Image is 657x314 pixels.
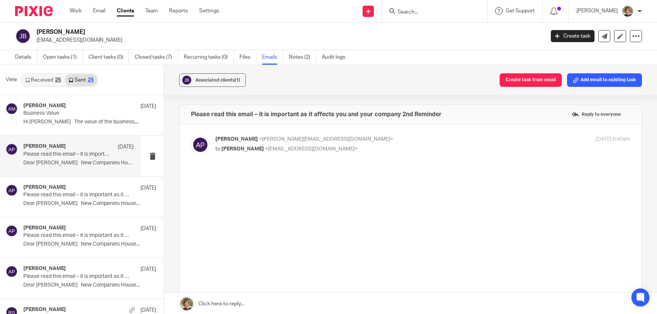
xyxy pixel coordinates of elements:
h2: [PERSON_NAME] [37,28,439,36]
p: [DATE] [140,184,156,192]
span: Get Support [506,8,535,14]
p: [PERSON_NAME] [576,7,618,15]
a: Email [93,7,105,15]
a: Details [15,50,37,65]
h4: [PERSON_NAME] [23,306,66,313]
a: Recurring tasks (0) [184,50,234,65]
h4: [PERSON_NAME] [23,103,66,109]
a: Team [145,7,158,15]
p: [DATE] [140,103,156,110]
p: [EMAIL_ADDRESS][DOMAIN_NAME] [37,36,540,44]
a: Notes (2) [289,50,316,65]
span: <[EMAIL_ADDRESS][DOMAIN_NAME]> [265,146,358,152]
a: Open tasks (1) [43,50,83,65]
a: Received25 [21,74,65,86]
p: [DATE] [140,225,156,232]
button: Associated clients(1) [179,73,246,87]
p: [DATE] [140,306,156,314]
button: Add email to existing task [567,73,642,87]
span: Associated clients [195,78,240,82]
p: [DATE] 8:40am [596,135,630,143]
a: Clients [117,7,134,15]
span: [PERSON_NAME] [221,146,264,152]
p: [DATE] [118,143,134,151]
p: Dear [PERSON_NAME] New Companies House... [23,160,134,166]
p: Dear [PERSON_NAME] New Companies House... [23,241,156,247]
a: Closed tasks (7) [135,50,178,65]
label: Reply to everyone [570,109,623,120]
h4: Please read this email – it is important as it affects you and your company 2nd Reminder [191,111,442,118]
p: Business Value [23,110,130,117]
img: Pixie [15,6,53,16]
button: Create task from email [500,73,562,87]
div: 25 [55,77,61,83]
h4: [PERSON_NAME] [23,184,66,191]
p: [DATE] [140,265,156,273]
span: View [6,76,17,84]
img: svg%3E [6,184,18,196]
a: Create task [551,30,595,42]
a: Emails [262,50,283,65]
span: [PERSON_NAME] [215,137,258,142]
img: svg%3E [6,225,18,237]
h4: [PERSON_NAME] [23,225,66,231]
img: svg%3E [15,28,31,44]
div: 25 [88,77,94,83]
img: High%20Res%20Andrew%20Price%20Accountants_Poppy%20Jakes%20photography-1142.jpg [622,5,634,17]
a: Client tasks (0) [88,50,129,65]
p: Dear [PERSON_NAME] New Companies House... [23,200,156,207]
a: Reports [169,7,188,15]
p: Dear [PERSON_NAME] New Companies House... [23,282,156,288]
p: Please read this email – it is important as it affects you and your company REMINDER [23,232,130,239]
h4: [PERSON_NAME] [23,143,66,150]
a: Work [70,7,82,15]
span: (1) [235,78,240,82]
p: Please read this email – it is important as it affects you and your company REMINDER [23,192,130,198]
h4: [PERSON_NAME] [23,265,66,272]
img: svg%3E [6,103,18,115]
a: Files [239,50,256,65]
p: Hi [PERSON_NAME] The value of the business,... [23,119,156,125]
img: svg%3E [6,143,18,155]
p: Please read this email – it is important as it affects you and your company 2nd Reminder [23,151,112,158]
input: Search [397,9,465,16]
span: <[PERSON_NAME][EMAIL_ADDRESS][DOMAIN_NAME]> [259,137,393,142]
img: svg%3E [191,135,210,154]
a: Sent25 [65,74,97,86]
span: to [215,146,220,152]
img: svg%3E [181,74,192,86]
a: Audit logs [322,50,351,65]
p: Please read this email – it is important as it affects you and your company [23,273,130,280]
a: Settings [199,7,219,15]
img: svg%3E [6,265,18,278]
